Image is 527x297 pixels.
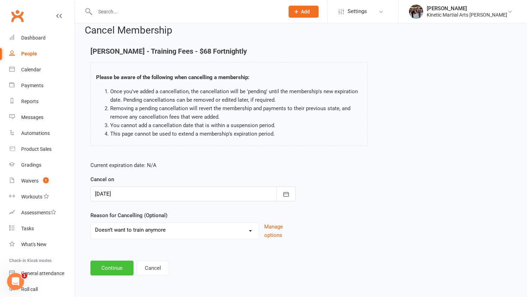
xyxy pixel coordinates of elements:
[7,273,24,290] iframe: Intercom live chat
[9,109,75,125] a: Messages
[110,121,362,130] li: You cannot add a cancellation date that is within a suspension period.
[427,5,507,12] div: [PERSON_NAME]
[90,261,134,275] button: Continue
[85,25,517,36] h2: Cancel Membership
[110,130,362,138] li: This page cannot be used to extend a membership's expiration period.
[21,67,41,72] div: Calendar
[90,175,114,184] label: Cancel on
[90,161,296,170] p: Current expiration date: N/A
[96,74,249,81] strong: Please be aware of the following when cancelling a membership:
[22,273,27,279] span: 1
[289,6,319,18] button: Add
[21,226,34,231] div: Tasks
[9,173,75,189] a: Waivers 1
[21,114,43,120] div: Messages
[8,7,26,25] a: Clubworx
[264,222,296,239] button: Manage options
[21,210,56,215] div: Assessments
[21,130,50,136] div: Automations
[9,46,75,62] a: People
[43,177,49,183] span: 1
[301,9,310,14] span: Add
[110,87,362,104] li: Once you've added a cancellation, the cancellation will be 'pending' until the membership's new e...
[110,104,362,121] li: Removing a pending cancellation will revert the membership and payments to their previous state, ...
[21,146,52,152] div: Product Sales
[427,12,507,18] div: Kinetic Martial Arts [PERSON_NAME]
[90,211,167,220] label: Reason for Cancelling (Optional)
[9,30,75,46] a: Dashboard
[137,261,169,275] button: Cancel
[21,286,38,292] div: Roll call
[348,4,367,19] span: Settings
[21,242,47,247] div: What's New
[9,205,75,221] a: Assessments
[21,99,39,104] div: Reports
[9,157,75,173] a: Gradings
[21,271,64,276] div: General attendance
[21,162,41,168] div: Gradings
[409,5,423,19] img: thumb_image1665806850.png
[9,78,75,94] a: Payments
[9,141,75,157] a: Product Sales
[21,51,37,57] div: People
[21,35,46,41] div: Dashboard
[9,237,75,253] a: What's New
[9,189,75,205] a: Workouts
[90,47,368,55] h4: [PERSON_NAME] - Training Fees - $68 Fortnightly
[9,94,75,109] a: Reports
[21,83,43,88] div: Payments
[21,178,39,184] div: Waivers
[9,62,75,78] a: Calendar
[21,194,42,200] div: Workouts
[93,7,279,17] input: Search...
[9,125,75,141] a: Automations
[9,221,75,237] a: Tasks
[9,266,75,281] a: General attendance kiosk mode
